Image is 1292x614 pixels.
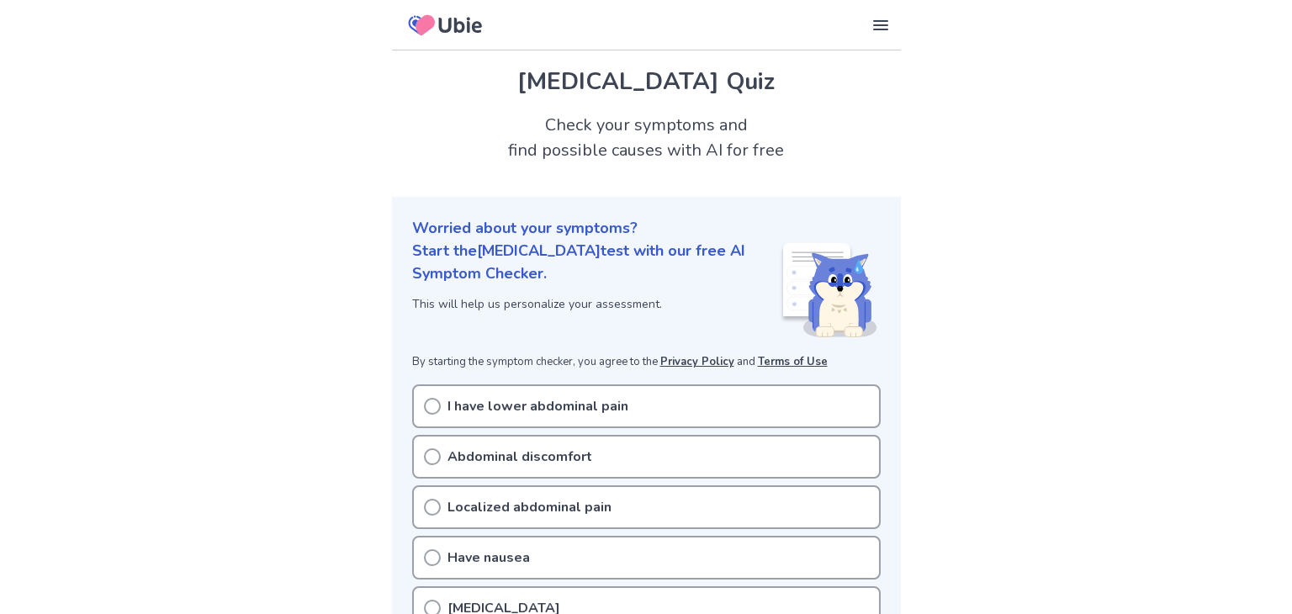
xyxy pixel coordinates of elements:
p: This will help us personalize your assessment. [412,295,780,313]
p: Worried about your symptoms? [412,217,881,240]
p: Have nausea [447,548,530,568]
p: Localized abdominal pain [447,497,612,517]
h2: Check your symptoms and find possible causes with AI for free [392,113,901,163]
p: By starting the symptom checker, you agree to the and [412,354,881,371]
img: Shiba [780,243,877,337]
a: Terms of Use [758,354,828,369]
a: Privacy Policy [660,354,734,369]
h1: [MEDICAL_DATA] Quiz [412,64,881,99]
p: I have lower abdominal pain [447,396,628,416]
p: Abdominal discomfort [447,447,592,467]
p: Start the [MEDICAL_DATA] test with our free AI Symptom Checker. [412,240,780,285]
